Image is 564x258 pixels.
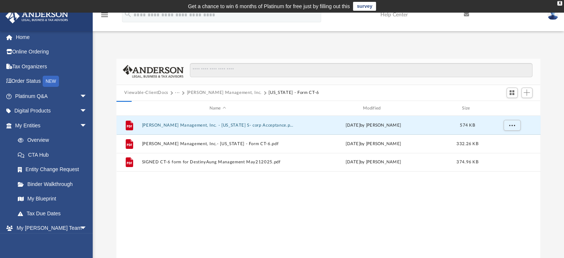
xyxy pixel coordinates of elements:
span: arrow_drop_down [80,221,95,236]
a: CTA Hub [10,147,98,162]
button: SIGNED CT-6 form for DestinyAung Management May212025.pdf [142,160,294,165]
div: Get a chance to win 6 months of Platinum for free just by filling out this [188,2,350,11]
input: Search files and folders [190,63,532,77]
a: Tax Organizers [5,59,98,74]
a: survey [353,2,376,11]
a: My Blueprint [10,192,95,206]
a: Binder Walkthrough [10,177,98,192]
a: Digital Productsarrow_drop_down [5,104,98,118]
span: arrow_drop_down [80,104,95,119]
div: close [557,1,562,6]
span: arrow_drop_down [80,118,95,133]
div: id [485,105,537,112]
button: Switch to Grid View [507,88,518,98]
div: NEW [43,76,59,87]
div: Modified [297,105,449,112]
div: [DATE] by [PERSON_NAME] [297,141,449,147]
span: 374.96 KB [456,160,478,164]
a: Overview [10,133,98,148]
a: Home [5,30,98,45]
i: search [124,10,132,18]
div: [DATE] by [PERSON_NAME] [297,122,449,129]
div: Size [452,105,482,112]
span: 574 KB [460,123,475,127]
a: Tax Due Dates [10,206,98,221]
button: More options [503,120,520,131]
a: My Entitiesarrow_drop_down [5,118,98,133]
button: ··· [175,89,180,96]
a: menu [100,14,109,19]
button: [PERSON_NAME] Management, Inc. - [US_STATE] S- corp Acceptance.pdf [142,123,294,128]
button: [PERSON_NAME] Management, Inc.- [US_STATE] - Form CT-6.pdf [142,141,294,146]
button: [US_STATE] - Form CT-6 [268,89,319,96]
a: My [PERSON_NAME] Teamarrow_drop_down [5,221,95,236]
div: id [119,105,138,112]
a: Online Ordering [5,45,98,59]
button: Add [521,88,532,98]
a: Order StatusNEW [5,74,98,89]
span: 332.26 KB [456,142,478,146]
a: Platinum Q&Aarrow_drop_down [5,89,98,104]
button: [PERSON_NAME] Management, Inc. [187,89,262,96]
div: Name [141,105,294,112]
img: Anderson Advisors Platinum Portal [3,9,70,23]
img: User Pic [547,9,558,20]
button: Viewable-ClientDocs [124,89,168,96]
span: arrow_drop_down [80,89,95,104]
div: [DATE] by [PERSON_NAME] [297,159,449,166]
a: Entity Change Request [10,162,98,177]
i: menu [100,10,109,19]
